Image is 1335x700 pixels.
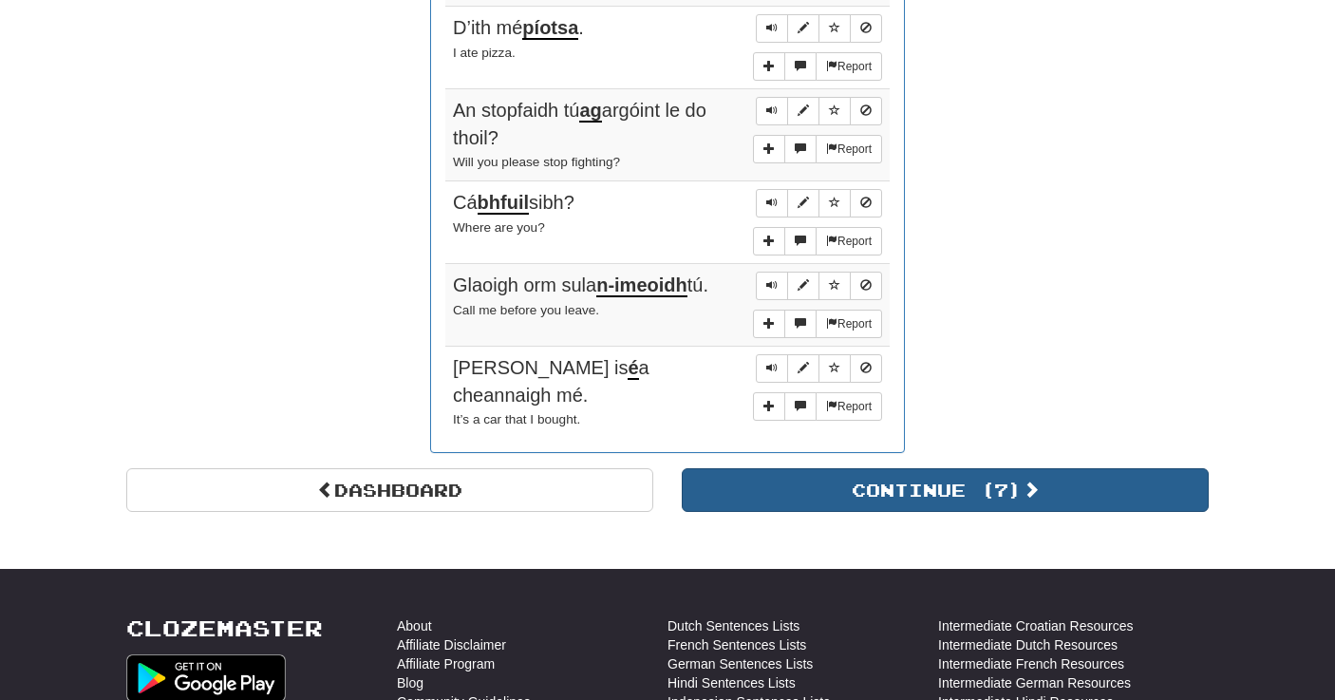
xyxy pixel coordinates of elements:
[753,52,882,81] div: More sentence controls
[816,310,882,338] button: Report
[126,468,653,512] a: Dashboard
[453,46,516,60] small: I ate pizza.
[938,616,1133,635] a: Intermediate Croatian Resources
[787,97,819,125] button: Edit sentence
[756,14,788,43] button: Play sentence audio
[756,354,788,383] button: Play sentence audio
[453,303,599,317] small: Call me before you leave.
[753,135,882,163] div: More sentence controls
[453,357,649,406] span: [PERSON_NAME] is a cheannaigh mé.
[667,616,799,635] a: Dutch Sentences Lists
[453,274,708,297] span: Glaoigh orm sula tú.
[453,220,545,235] small: Where are you?
[753,310,882,338] div: More sentence controls
[850,14,882,43] button: Toggle ignore
[667,635,806,654] a: French Sentences Lists
[579,100,601,123] u: ag
[816,227,882,255] button: Report
[818,272,851,300] button: Toggle favorite
[818,189,851,218] button: Toggle favorite
[753,52,785,81] button: Add sentence to collection
[753,310,785,338] button: Add sentence to collection
[818,97,851,125] button: Toggle favorite
[397,673,423,692] a: Blog
[787,14,819,43] button: Edit sentence
[756,272,882,300] div: Sentence controls
[787,354,819,383] button: Edit sentence
[126,616,323,640] a: Clozemaster
[596,274,687,297] u: n-imeoidh
[787,272,819,300] button: Edit sentence
[816,135,882,163] button: Report
[478,192,529,215] u: bhfuil
[850,189,882,218] button: Toggle ignore
[756,97,788,125] button: Play sentence audio
[756,354,882,383] div: Sentence controls
[850,354,882,383] button: Toggle ignore
[753,392,785,421] button: Add sentence to collection
[756,189,788,218] button: Play sentence audio
[753,135,785,163] button: Add sentence to collection
[938,635,1118,654] a: Intermediate Dutch Resources
[753,227,882,255] div: More sentence controls
[753,392,882,421] div: More sentence controls
[522,17,578,40] u: píotsa
[816,52,882,81] button: Report
[756,189,882,218] div: Sentence controls
[667,654,813,673] a: German Sentences Lists
[756,97,882,125] div: Sentence controls
[850,272,882,300] button: Toggle ignore
[850,97,882,125] button: Toggle ignore
[787,189,819,218] button: Edit sentence
[453,155,620,169] small: Will you please stop fighting?
[453,17,584,40] span: D’ith mé .
[938,654,1124,673] a: Intermediate French Resources
[756,272,788,300] button: Play sentence audio
[397,616,432,635] a: About
[816,392,882,421] button: Report
[818,14,851,43] button: Toggle favorite
[453,192,574,215] span: Cá sibh?
[667,673,796,692] a: Hindi Sentences Lists
[818,354,851,383] button: Toggle favorite
[682,468,1209,512] button: Continue (7)
[628,357,638,380] u: é
[938,673,1131,692] a: Intermediate German Resources
[753,227,785,255] button: Add sentence to collection
[453,412,580,426] small: It’s a car that I bought.
[756,14,882,43] div: Sentence controls
[397,635,506,654] a: Affiliate Disclaimer
[453,100,706,148] span: An stopfaidh tú argóint le do thoil?
[397,654,495,673] a: Affiliate Program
